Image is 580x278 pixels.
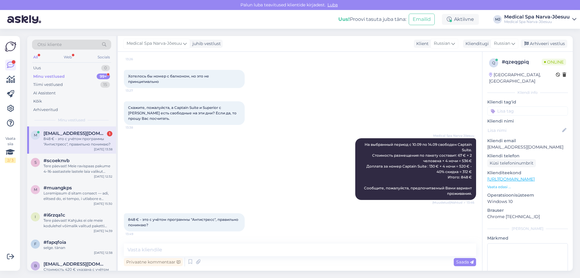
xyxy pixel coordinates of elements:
img: Askly Logo [5,41,16,52]
span: Хотелось бы номер с балконом, но это не принципиально [128,74,210,84]
span: Russian [494,40,510,47]
span: Luba [326,2,340,8]
p: Kliendi tag'id [487,99,568,105]
span: Minu vestlused [58,117,85,123]
div: Privaatne kommentaar [124,258,183,266]
div: juhib vestlust [190,41,221,47]
div: Medical Spa Narva-Jõesuu [504,19,570,24]
input: Lisa nimi [488,127,561,134]
span: Medical Spa Narva-Jõesuu [433,133,474,138]
span: brigitta5@list.ru [43,261,106,267]
span: Russian [434,40,450,47]
div: Medical Spa Narva-Jõesuu [504,15,570,19]
div: Minu vestlused [33,74,65,80]
div: 0 [101,65,110,71]
p: Märkmed [487,235,568,241]
div: 1 [107,131,112,136]
span: m [34,133,37,137]
p: Operatsioonisüsteem [487,192,568,198]
div: Küsi telefoninumbrit [487,159,536,167]
div: Arhiveeritud [33,107,58,113]
div: AI Assistent [33,90,56,96]
span: 13:27 [126,88,148,93]
a: [URL][DOMAIN_NAME] [487,176,535,182]
div: Web [63,53,73,61]
span: На выбранный период с 10.09 по 14.09 свободен Captain Suite. Стоимость размещения по пакету соста... [364,142,473,196]
div: [DATE] 14:39 [94,229,112,233]
div: Socials [96,53,111,61]
span: s [34,160,37,165]
div: Tere päevast! Kahjuks ei ole meie kodulehel võimalik valitud paketti broneerida, kuid aitame hea ... [43,218,112,229]
div: [DATE] 12:32 [94,174,112,179]
span: Online [542,59,566,65]
div: 848 € - это с учётом программы "Антистресс", правильно понимаю? [43,136,112,147]
span: #muangkps [43,185,72,191]
div: All [32,53,39,61]
span: b [34,263,37,268]
p: [EMAIL_ADDRESS][DOMAIN_NAME] [487,144,568,150]
span: 13:26 [126,57,148,61]
span: mariia.timofeeva.13@gmail.com [43,131,106,136]
span: Medical Spa Narva-Jõesuu [127,40,182,47]
div: Vaata siia [5,136,16,163]
span: m [34,187,37,192]
button: Emailid [409,14,435,25]
p: Klienditeekond [487,170,568,176]
div: [PERSON_NAME] [487,226,568,231]
div: Kõik [33,98,42,104]
span: #fapqfoia [43,240,66,245]
div: 2 / 3 [5,158,16,163]
div: Tiimi vestlused [33,82,63,88]
span: #scoeknvb [43,158,69,163]
div: Proovi tasuta juba täna: [338,16,406,23]
div: Uus [33,65,41,71]
b: Uus! [338,16,350,22]
div: Kliendi info [487,90,568,95]
p: Kliendi nimi [487,118,568,124]
div: [DATE] 13:38 [94,147,112,152]
div: 99+ [97,74,110,80]
div: 15 [100,82,110,88]
p: Kliendi telefon [487,153,568,159]
div: Arhiveeri vestlus [521,40,567,48]
p: Kliendi email [487,138,568,144]
div: Aktiivne [442,14,479,25]
span: q [492,61,495,65]
p: Vaata edasi ... [487,184,568,190]
span: Saada [456,259,474,265]
input: Lisa tag [487,106,568,116]
span: 848 € - это с учётом программы "Антистресс", правильно понимаю? [128,217,239,227]
div: # qzeqgpiq [502,58,542,66]
p: Brauser [487,207,568,214]
div: Klienditugi [463,41,489,47]
div: [DATE] 15:30 [94,201,112,206]
div: selge. tänan [43,245,112,250]
p: Windows 10 [487,198,568,205]
div: Tere päevast! Meie ravispaas pakume 4–16-aastastele lastele laia valikut tervistavaid protseduure... [43,163,112,174]
div: [DATE] 12:38 [94,250,112,255]
div: Klient [414,41,429,47]
span: #i6rzqa1c [43,212,65,218]
span: i [35,214,36,219]
div: Стоимость 420 € указана с учётом карты клиента. Так как у Вас её нет, карта будет добавлена к бро... [43,267,112,278]
span: 13:49 [126,232,148,236]
a: Medical Spa Narva-JõesuuMedical Spa Narva-Jõesuu [504,15,576,24]
div: MJ [493,15,502,24]
div: [GEOGRAPHIC_DATA], [GEOGRAPHIC_DATA] [489,72,556,84]
span: 13:38 [126,125,148,130]
span: f [34,242,37,246]
div: Loremipsum d sitam consect — adi, elitsed do, ei tempo, i utlabore e doloremag ali enim admin ven... [43,191,112,201]
span: Скажите, пожалуйста, а Captain Suite и Superior с [PERSON_NAME] есть свободные на эти дни? Если д... [128,105,237,121]
p: Chrome [TECHNICAL_ID] [487,214,568,220]
span: Otsi kliente [37,41,62,48]
span: (Muudetud) Nähtud ✓ 13:46 [432,200,474,205]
